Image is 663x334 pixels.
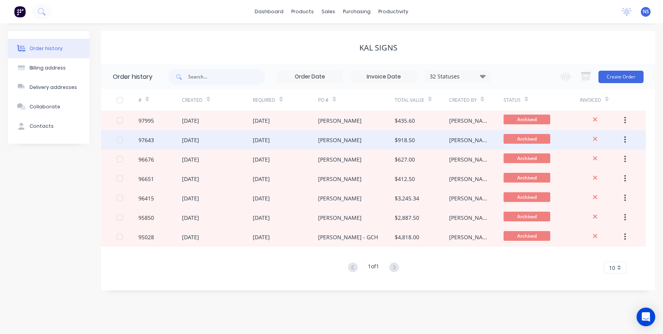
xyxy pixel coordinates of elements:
[395,155,415,164] div: $627.00
[277,71,343,83] input: Order Date
[504,97,521,104] div: Status
[30,103,60,110] div: Collaborate
[449,89,504,111] div: Created By
[253,214,270,222] div: [DATE]
[182,97,203,104] div: Created
[318,97,329,104] div: PO #
[425,72,490,81] div: 32 Statuses
[504,192,550,202] span: Archived
[504,212,550,221] span: Archived
[138,233,154,241] div: 95028
[318,194,362,202] div: [PERSON_NAME]
[138,155,154,164] div: 96676
[449,233,488,241] div: [PERSON_NAME]
[8,117,89,136] button: Contacts
[8,97,89,117] button: Collaborate
[395,194,419,202] div: $3,245.34
[318,155,362,164] div: [PERSON_NAME]
[449,136,488,144] div: [PERSON_NAME]
[318,214,362,222] div: [PERSON_NAME]
[504,173,550,183] span: Archived
[351,71,416,83] input: Invoice Date
[643,8,649,15] span: NS
[449,214,488,222] div: [PERSON_NAME]
[395,89,449,111] div: Total Value
[138,136,154,144] div: 97643
[395,233,419,241] div: $4,818.00
[318,89,394,111] div: PO #
[30,84,77,91] div: Delivery addresses
[395,175,415,183] div: $412.50
[504,89,580,111] div: Status
[253,175,270,183] div: [DATE]
[253,89,318,111] div: Required
[138,89,182,111] div: #
[504,115,550,124] span: Archived
[30,45,63,52] div: Order history
[30,123,54,130] div: Contacts
[30,64,66,71] div: Billing address
[449,155,488,164] div: [PERSON_NAME]
[339,6,374,17] div: purchasing
[580,89,623,111] div: Invoiced
[318,117,362,125] div: [PERSON_NAME]
[182,214,199,222] div: [DATE]
[395,97,424,104] div: Total Value
[182,233,199,241] div: [DATE]
[318,175,362,183] div: [PERSON_NAME]
[182,194,199,202] div: [DATE]
[253,117,270,125] div: [DATE]
[14,6,26,17] img: Factory
[138,97,142,104] div: #
[182,117,199,125] div: [DATE]
[395,117,415,125] div: $435.60
[395,136,415,144] div: $918.50
[449,117,488,125] div: [PERSON_NAME]
[138,117,154,125] div: 97995
[449,97,477,104] div: Created By
[374,6,412,17] div: productivity
[138,194,154,202] div: 96415
[449,175,488,183] div: [PERSON_NAME]
[8,39,89,58] button: Order history
[251,6,287,17] a: dashboard
[449,194,488,202] div: [PERSON_NAME]
[182,175,199,183] div: [DATE]
[8,58,89,78] button: Billing address
[253,194,270,202] div: [DATE]
[182,89,253,111] div: Created
[504,231,550,241] span: Archived
[138,175,154,183] div: 96651
[637,308,655,326] div: Open Intercom Messenger
[182,155,199,164] div: [DATE]
[318,233,378,241] div: [PERSON_NAME] - GCH
[368,262,379,273] div: 1 of 1
[287,6,318,17] div: products
[182,136,199,144] div: [DATE]
[8,78,89,97] button: Delivery addresses
[504,134,550,144] span: Archived
[253,97,275,104] div: Required
[609,264,615,272] span: 10
[253,136,270,144] div: [DATE]
[598,71,644,83] button: Create Order
[395,214,419,222] div: $2,887.50
[359,43,397,52] div: Kal Signs
[580,97,601,104] div: Invoiced
[253,155,270,164] div: [DATE]
[138,214,154,222] div: 95850
[318,136,362,144] div: [PERSON_NAME]
[113,72,152,82] div: Order history
[253,233,270,241] div: [DATE]
[188,69,265,85] input: Search...
[318,6,339,17] div: sales
[504,153,550,163] span: Archived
